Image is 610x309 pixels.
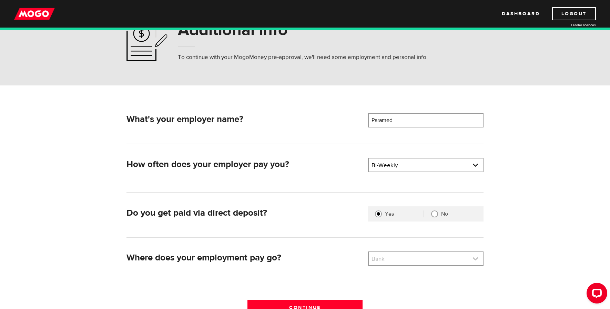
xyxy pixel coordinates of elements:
h2: Do you get paid via direct deposit? [126,208,363,218]
p: To continue with your MogoMoney pre-approval, we'll need some employment and personal info. [178,53,428,61]
input: No [431,210,438,217]
label: Yes [385,210,424,217]
iframe: LiveChat chat widget [581,280,610,309]
h2: Where does your employment pay go? [126,253,363,263]
h2: How often does your employer pay you? [126,159,363,170]
label: No [441,210,477,217]
h2: What's your employer name? [126,114,363,125]
h1: Additional info [178,21,428,39]
input: Yes [375,210,382,217]
a: Logout [552,7,596,20]
img: mogo_logo-11ee424be714fa7cbb0f0f49df9e16ec.png [14,7,55,20]
a: Dashboard [502,7,540,20]
img: application-ef4f7aff46a5c1a1d42a38d909f5b40b.svg [126,20,167,61]
a: Lender licences [544,22,596,28]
